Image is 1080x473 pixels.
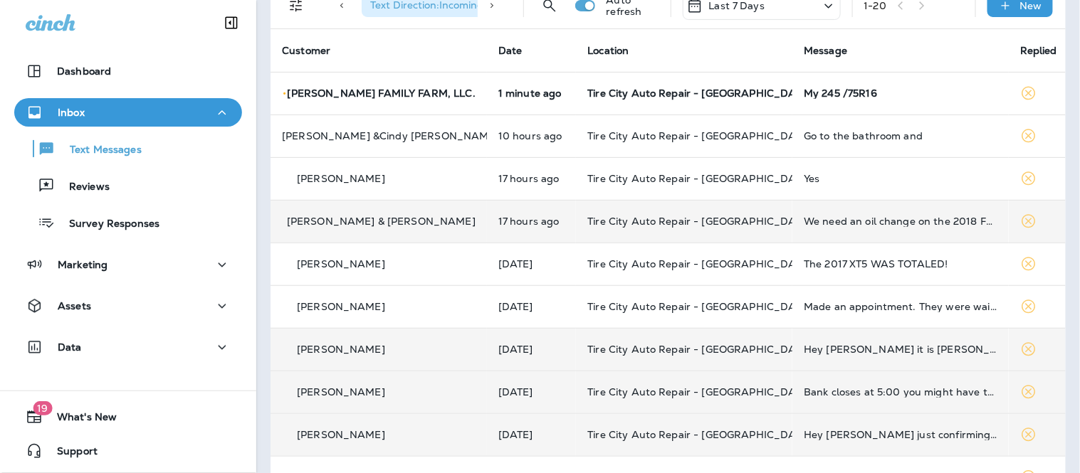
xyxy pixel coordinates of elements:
p: Aug 8, 2025 04:40 PM [498,301,565,312]
span: Customer [282,44,330,57]
p: Aug 9, 2025 05:43 PM [498,258,565,270]
span: 19 [33,401,52,415]
span: Date [498,44,523,57]
div: Hey Seth it is Elicia I was wondering if I could schedule an oil change and the rest of the fluid... [804,344,997,355]
p: Reviews [55,181,110,194]
span: Tire City Auto Repair - [GEOGRAPHIC_DATA] [587,428,812,441]
span: Tire City Auto Repair - [GEOGRAPHIC_DATA] [587,386,812,398]
p: Text Messages [56,144,142,157]
p: Assets [58,300,91,312]
p: Aug 10, 2025 10:39 PM [498,130,565,142]
div: The 2017 XT5 WAS TOTALED! [804,258,997,270]
button: 19What's New [14,403,242,431]
p: [PERSON_NAME] [297,386,385,398]
span: Tire City Auto Repair - [GEOGRAPHIC_DATA] [587,300,812,313]
button: Collapse Sidebar [211,9,251,37]
button: Data [14,333,242,361]
div: Hey Seth just confirming my appointment Monday morning Aug 11 @8 am ? ( you gave the part right )... [804,429,997,440]
div: My 245 /75R16 [804,87,997,99]
p: Aug 11, 2025 09:17 AM [498,87,565,99]
p: [PERSON_NAME] &Cindy [PERSON_NAME] [282,130,499,142]
span: Tire City Auto Repair - [GEOGRAPHIC_DATA] [587,172,812,185]
p: Data [58,341,82,353]
span: Message [804,44,847,57]
p: Aug 8, 2025 12:51 PM [498,429,565,440]
p: Marketing [58,259,108,270]
div: Bank closes at 5:00 you might have to leave early darn [804,386,997,398]
span: Location [587,44,629,57]
span: Tire City Auto Repair - [GEOGRAPHIC_DATA] [587,257,812,270]
button: Support [14,437,242,465]
button: Inbox [14,98,242,127]
p: [PERSON_NAME] [297,301,385,312]
div: Yes [804,173,997,184]
span: Tire City Auto Repair - [GEOGRAPHIC_DATA] [587,87,812,100]
span: Tire City Auto Repair - [GEOGRAPHIC_DATA] [587,215,812,228]
p: Aug 8, 2025 04:26 PM [498,344,565,355]
button: Reviews [14,171,242,201]
button: Text Messages [14,134,242,164]
p: [PERSON_NAME] [297,258,385,270]
p: Aug 10, 2025 03:28 PM [498,173,565,184]
button: Survey Responses [14,208,242,238]
p: Aug 10, 2025 03:23 PM [498,216,565,227]
p: Survey Responses [55,218,159,231]
p: [PERSON_NAME] [297,344,385,355]
p: [PERSON_NAME] & [PERSON_NAME] [287,216,476,227]
button: Dashboard [14,57,242,85]
span: Support [43,445,98,462]
p: [PERSON_NAME] FAMILY FARM, LLC. [288,87,476,99]
div: We need an oil change on the 2018 Ford Focus, full synthetic We prefer the Fram Ultra Synthetic O... [804,216,997,227]
span: Tire City Auto Repair - [GEOGRAPHIC_DATA] [587,343,812,356]
span: Replied [1020,44,1057,57]
div: Go to the bathroom and [804,130,997,142]
button: Marketing [14,250,242,279]
button: Assets [14,292,242,320]
p: Aug 8, 2025 01:36 PM [498,386,565,398]
p: [PERSON_NAME] [297,429,385,440]
span: Tire City Auto Repair - [GEOGRAPHIC_DATA] [587,129,812,142]
p: [PERSON_NAME] [297,173,385,184]
p: Dashboard [57,65,111,77]
p: Inbox [58,107,85,118]
span: What's New [43,411,117,428]
div: Made an appointment. They were waiting for me. Got me right in and out again. Tire sensor fixed. ... [804,301,997,312]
